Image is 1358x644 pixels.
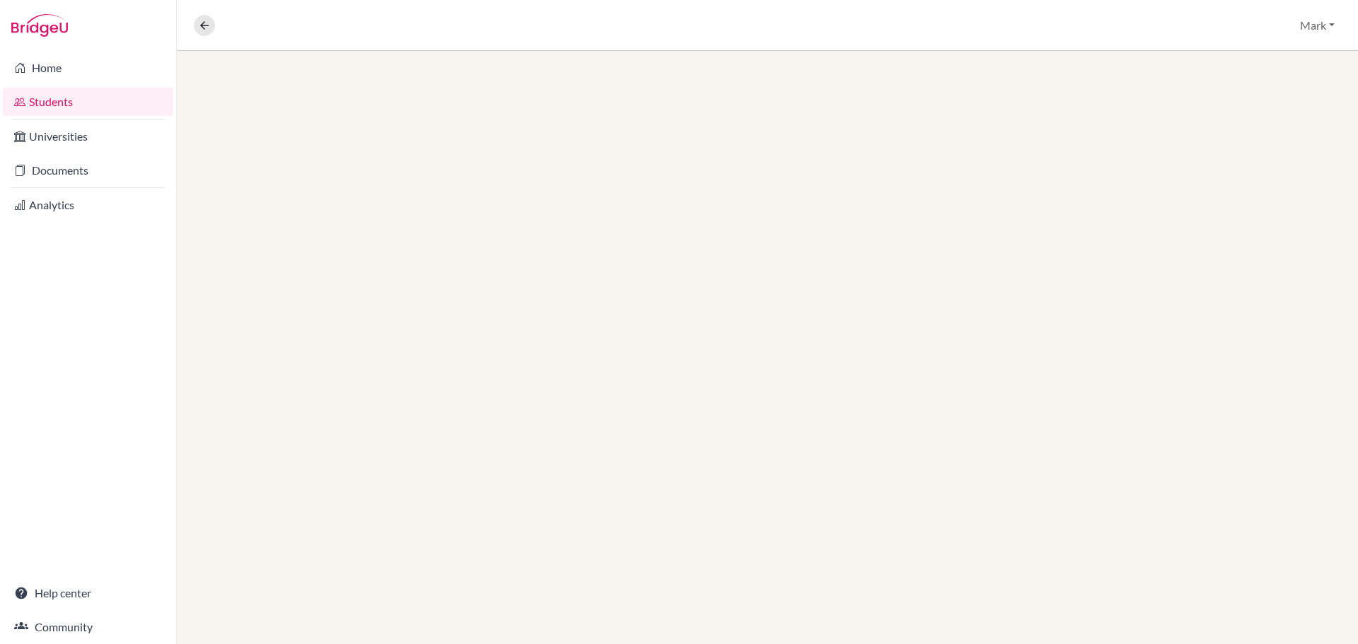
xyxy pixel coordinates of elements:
[3,613,173,641] a: Community
[3,156,173,185] a: Documents
[11,14,68,37] img: Bridge-U
[3,191,173,219] a: Analytics
[3,122,173,151] a: Universities
[1294,12,1341,39] button: Mark
[3,88,173,116] a: Students
[3,579,173,607] a: Help center
[3,54,173,82] a: Home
